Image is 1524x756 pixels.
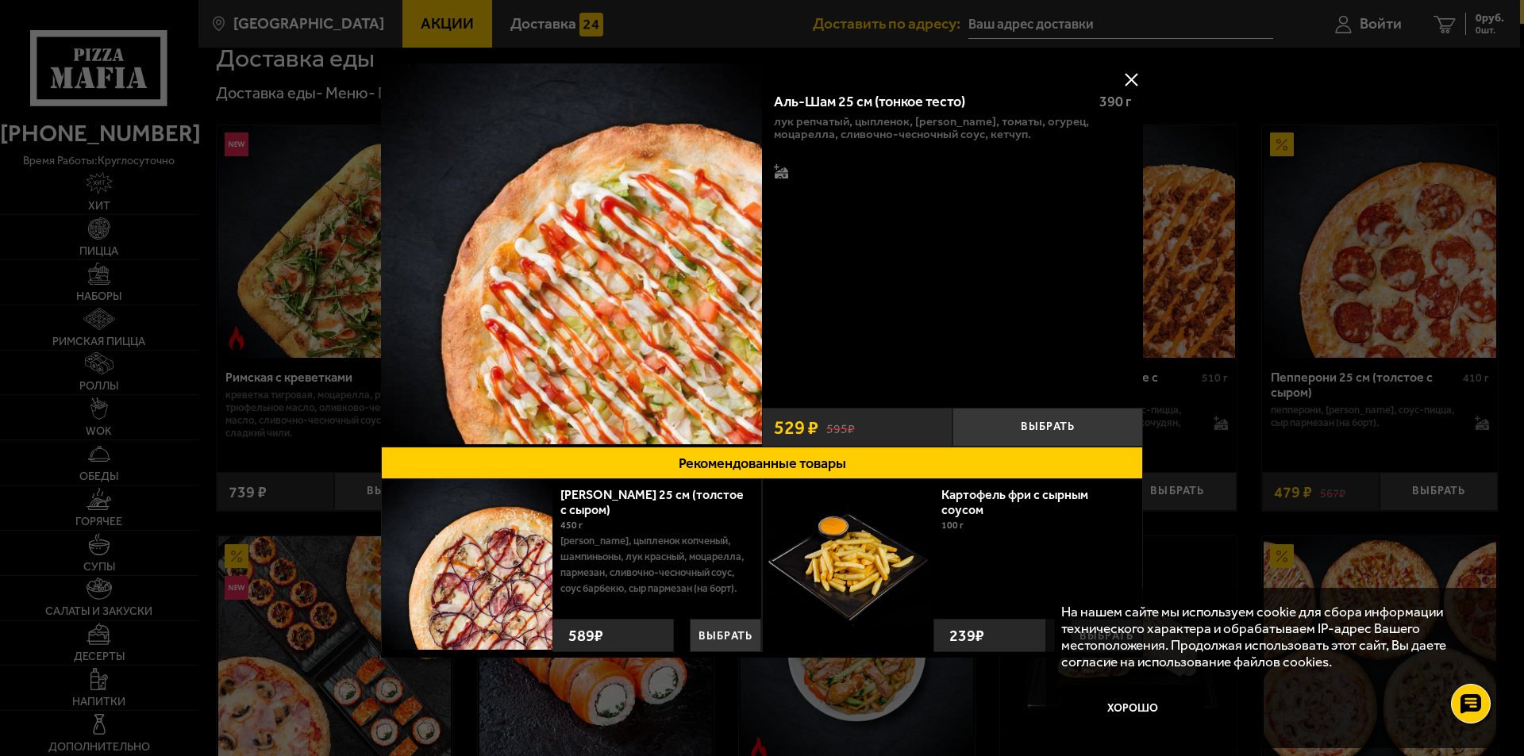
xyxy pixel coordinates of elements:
button: Хорошо [1061,685,1204,732]
a: Аль-Шам 25 см (тонкое тесто) [381,63,762,447]
span: 450 г [560,520,583,531]
button: Выбрать [952,408,1143,447]
a: [PERSON_NAME] 25 см (толстое с сыром) [560,487,744,517]
a: Картофель фри с сырным соусом [941,487,1088,517]
button: Выбрать [690,619,761,652]
span: 390 г [1099,93,1131,110]
strong: 589 ₽ [564,620,607,651]
div: Аль-Шам 25 см (тонкое тесто) [774,94,1086,111]
p: На нашем сайте мы используем cookie для сбора информации технического характера и обрабатываем IP... [1061,604,1477,670]
p: [PERSON_NAME], цыпленок копченый, шампиньоны, лук красный, моцарелла, пармезан, сливочно-чесночны... [560,533,749,597]
button: Рекомендованные товары [381,447,1143,479]
strong: 239 ₽ [945,620,988,651]
p: лук репчатый, цыпленок, [PERSON_NAME], томаты, огурец, моцарелла, сливочно-чесночный соус, кетчуп. [774,115,1131,140]
s: 595 ₽ [826,419,855,436]
span: 529 ₽ [774,418,818,437]
span: 100 г [941,520,964,531]
img: Аль-Шам 25 см (тонкое тесто) [381,63,762,444]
